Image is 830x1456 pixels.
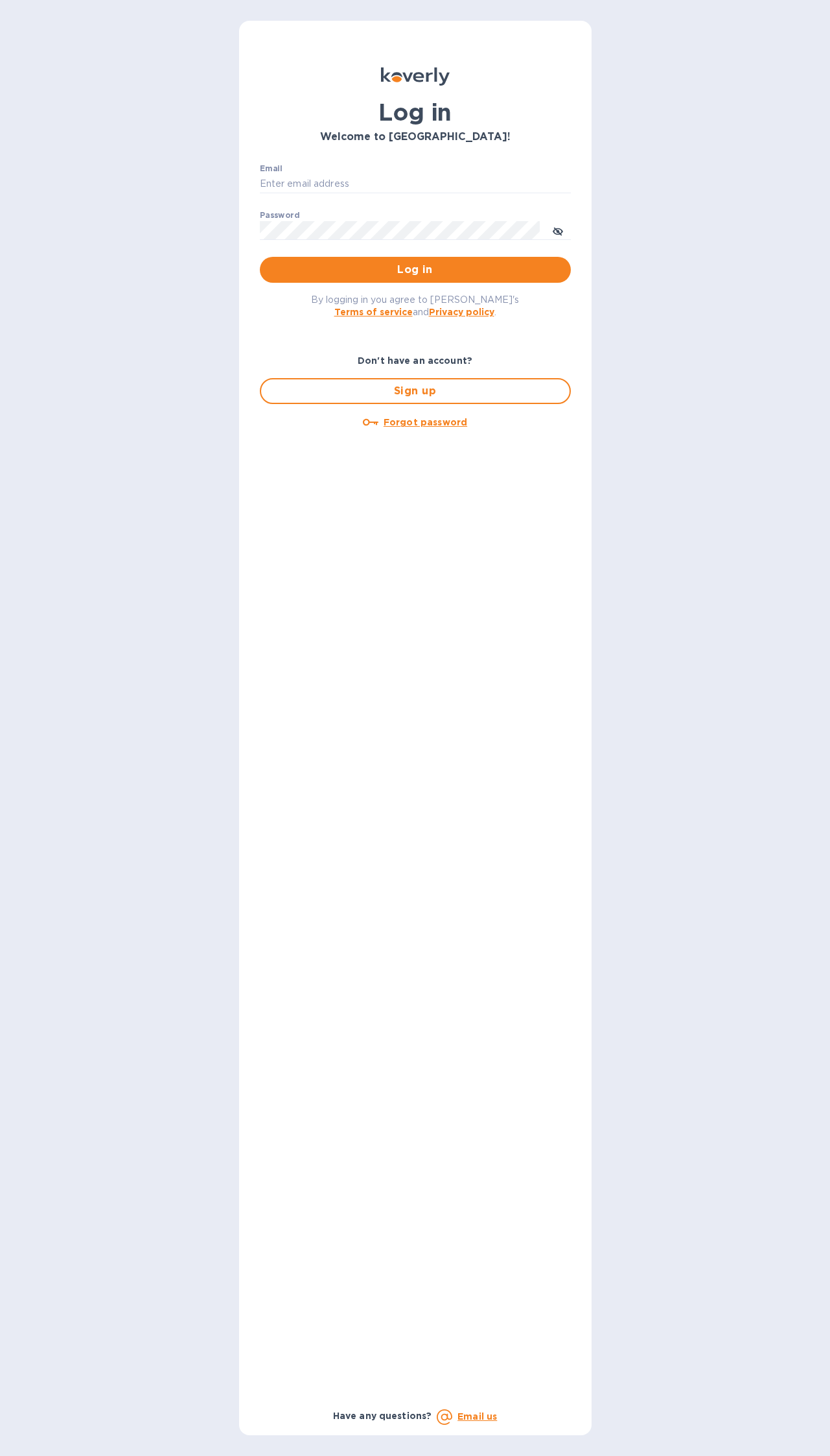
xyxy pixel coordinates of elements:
input: Enter email address [260,174,571,194]
a: Email us [457,1411,497,1422]
a: Terms of service [334,307,413,317]
img: Koverly [381,67,450,86]
h3: Welcome to [GEOGRAPHIC_DATA]! [260,131,571,143]
b: Don't have an account? [358,355,472,366]
span: By logging in you agree to [PERSON_NAME]'s and . [311,294,519,317]
span: Log in [270,262,560,278]
button: Log in [260,257,571,283]
h1: Log in [260,99,571,126]
span: Sign up [271,383,559,399]
u: Forgot password [384,417,467,427]
button: toggle password visibility [545,217,571,243]
label: Email [260,165,282,173]
label: Password [260,211,299,219]
button: Sign up [260,378,571,404]
a: Privacy policy [429,307,494,317]
b: Have any questions? [333,1411,432,1421]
